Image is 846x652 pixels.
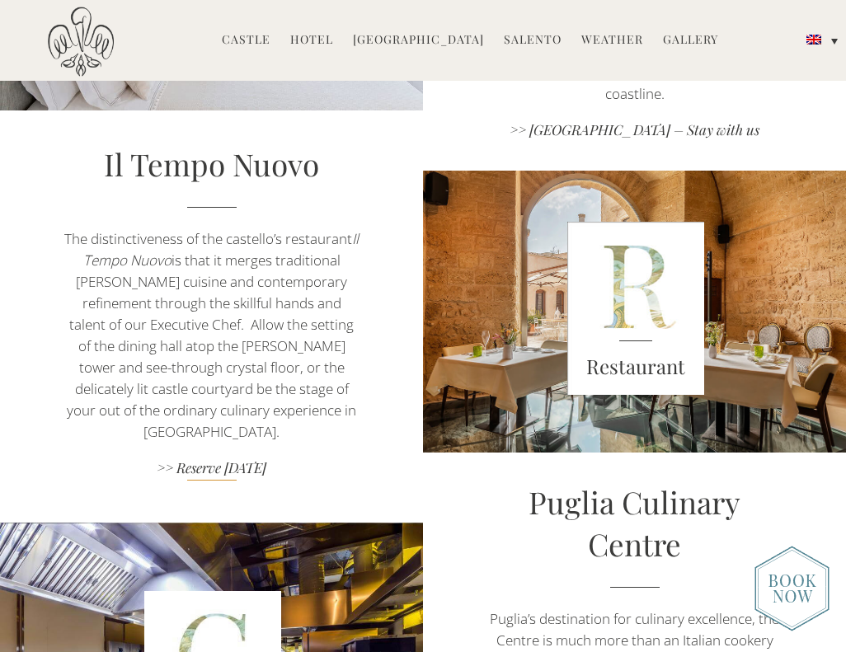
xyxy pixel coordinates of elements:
[663,31,718,50] a: Gallery
[48,7,114,77] img: Castello di Ugento
[529,481,740,565] a: Puglia Culinary Centre
[806,35,821,45] img: English
[567,222,704,395] img: r_green.jpg
[754,546,830,631] img: new-booknow.png
[290,31,333,50] a: Hotel
[504,31,562,50] a: Salento
[567,352,704,382] h3: Restaurant
[83,229,360,270] i: Il Tempo Nuovo
[353,31,484,50] a: [GEOGRAPHIC_DATA]
[222,31,270,50] a: Castle
[63,228,360,443] p: The distinctiveness of the castello’s restaurant is that it merges traditional [PERSON_NAME] cuis...
[581,31,643,50] a: Weather
[63,458,360,481] a: >> Reserve [DATE]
